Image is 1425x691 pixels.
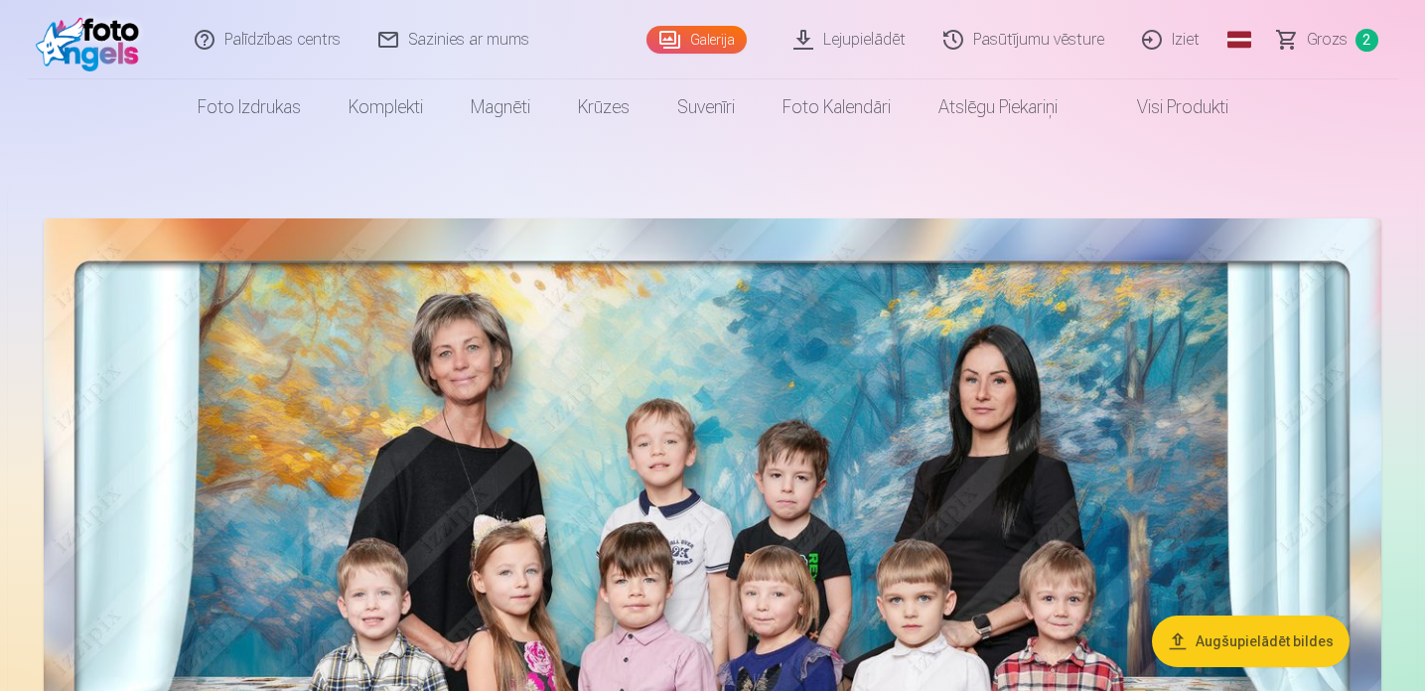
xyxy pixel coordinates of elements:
a: Komplekti [325,79,447,135]
a: Visi produkti [1081,79,1252,135]
a: Foto kalendāri [759,79,915,135]
a: Foto izdrukas [174,79,325,135]
a: Galerija [646,26,747,54]
a: Magnēti [447,79,554,135]
button: Augšupielādēt bildes [1152,616,1350,667]
a: Suvenīri [653,79,759,135]
span: Grozs [1307,28,1348,52]
span: 2 [1355,29,1378,52]
a: Krūzes [554,79,653,135]
a: Atslēgu piekariņi [915,79,1081,135]
img: /fa1 [36,8,150,71]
